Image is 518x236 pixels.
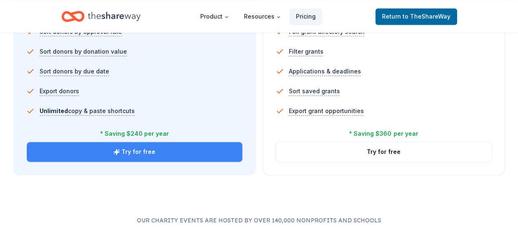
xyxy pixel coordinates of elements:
button: Resources [237,8,288,25]
span: copy & paste shortcuts [40,107,135,114]
span: Filter grants [289,47,323,57]
span: Return [382,12,450,21]
nav: Main [194,7,322,26]
span: Export donors [40,86,79,96]
span: to TheShareWay [403,13,450,20]
div: * Saving $240 per year [100,129,169,139]
span: Applications & deadlines [289,66,361,76]
p: Our charity events are hosted by over 140,000 nonprofits and schools [13,215,505,225]
button: Try for free [276,142,492,162]
span: Sort donors by donation value [40,47,127,57]
button: Product [194,8,236,25]
span: Sort saved grants [289,86,340,96]
button: Try for free [27,142,242,162]
span: Unlimited [40,107,68,114]
span: Export grant opportunities [289,106,364,116]
a: Returnto TheShareWay [375,8,457,25]
div: * Saving $360 per year [349,129,418,139]
span: Sort donors by due date [40,66,109,76]
a: Pricing [289,8,322,25]
a: Home [61,7,141,26]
